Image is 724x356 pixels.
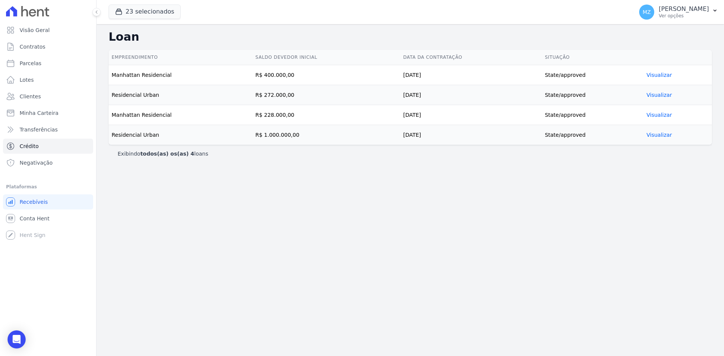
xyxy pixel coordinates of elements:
[20,109,58,117] span: Minha Carteira
[8,330,26,348] div: Open Intercom Messenger
[109,85,252,105] td: Residencial Urban
[109,30,712,44] h2: Loan
[20,43,45,50] span: Contratos
[542,125,644,145] td: State/approved
[109,65,252,85] td: Manhattan Residencial
[659,5,709,13] p: [PERSON_NAME]
[109,125,252,145] td: Residencial Urban
[400,85,542,105] td: [DATE]
[20,26,50,34] span: Visão Geral
[3,194,93,209] a: Recebíveis
[400,105,542,125] td: [DATE]
[633,2,724,23] button: MZ [PERSON_NAME] Ver opções
[3,139,93,154] a: Crédito
[3,105,93,121] a: Minha Carteira
[20,60,41,67] span: Parcelas
[109,105,252,125] td: Manhattan Residencial
[118,150,208,157] p: Exibindo loans
[647,92,672,98] a: Visualizar
[400,65,542,85] td: [DATE]
[542,65,644,85] td: State/approved
[20,198,48,206] span: Recebíveis
[109,5,181,19] button: 23 selecionados
[252,85,400,105] td: R$ 272.000,00
[3,39,93,54] a: Contratos
[20,93,41,100] span: Clientes
[643,9,651,15] span: MZ
[3,89,93,104] a: Clientes
[140,151,194,157] b: todos(as) os(as) 4
[400,125,542,145] td: [DATE]
[659,13,709,19] p: Ver opções
[647,112,672,118] a: Visualizar
[542,85,644,105] td: State/approved
[252,65,400,85] td: R$ 400.000,00
[3,122,93,137] a: Transferências
[3,211,93,226] a: Conta Hent
[20,159,53,167] span: Negativação
[3,155,93,170] a: Negativação
[542,50,644,65] th: Situação
[400,50,542,65] th: Data da contratação
[3,23,93,38] a: Visão Geral
[20,215,49,222] span: Conta Hent
[647,72,672,78] a: Visualizar
[20,76,34,84] span: Lotes
[20,142,39,150] span: Crédito
[3,72,93,87] a: Lotes
[20,126,58,133] span: Transferências
[252,105,400,125] td: R$ 228.000,00
[3,56,93,71] a: Parcelas
[542,105,644,125] td: State/approved
[6,182,90,191] div: Plataformas
[647,132,672,138] a: Visualizar
[252,125,400,145] td: R$ 1.000.000,00
[109,50,252,65] th: Empreendimento
[252,50,400,65] th: Saldo devedor inicial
